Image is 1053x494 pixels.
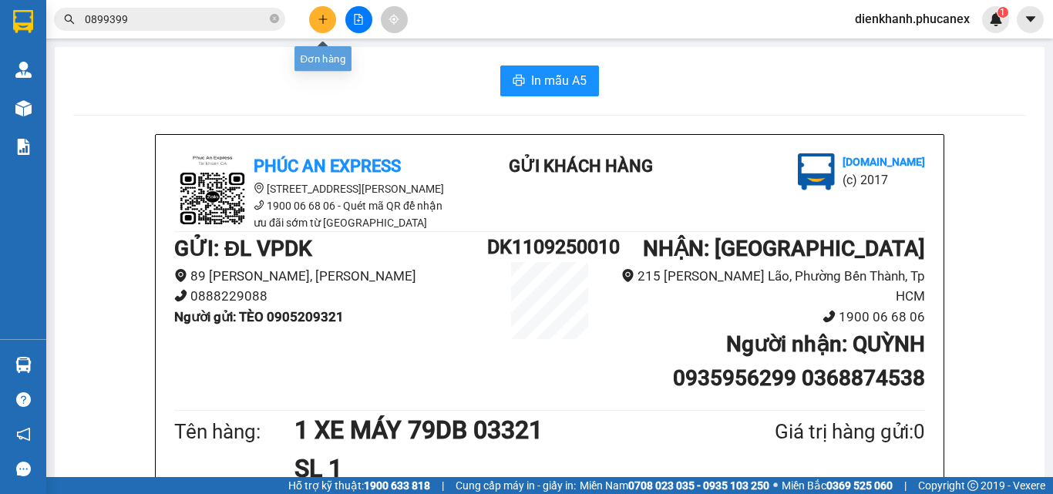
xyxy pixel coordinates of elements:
[345,6,372,33] button: file-add
[673,331,925,391] b: Người nhận : QUỲNH 0935956299 0368874538
[270,12,279,27] span: close-circle
[318,14,328,25] span: plus
[288,477,430,494] span: Hỗ trợ kỹ thuật:
[95,22,153,95] b: Gửi khách hàng
[16,427,31,442] span: notification
[16,392,31,407] span: question-circle
[270,14,279,23] span: close-circle
[1000,7,1005,18] span: 1
[13,10,33,33] img: logo-vxr
[174,309,344,324] b: Người gửi : TÈO 0905209321
[174,269,187,282] span: environment
[174,416,294,448] div: Tên hàng:
[967,480,978,491] span: copyright
[513,74,525,89] span: printer
[487,232,612,262] h1: DK1109250010
[612,307,925,328] li: 1900 06 68 06
[15,100,32,116] img: warehouse-icon
[254,200,264,210] span: phone
[174,197,452,231] li: 1900 06 68 06 - Quét mã QR để nhận ưu đãi sớm từ [GEOGRAPHIC_DATA]
[353,14,364,25] span: file-add
[167,19,204,56] img: logo.jpg
[130,59,212,71] b: [DOMAIN_NAME]
[174,153,251,230] img: logo.jpg
[1017,6,1044,33] button: caret-down
[997,7,1008,18] sup: 1
[500,66,599,96] button: printerIn mẫu A5
[19,19,96,96] img: logo.jpg
[364,479,430,492] strong: 1900 633 818
[15,357,32,373] img: warehouse-icon
[989,12,1003,26] img: icon-new-feature
[15,62,32,78] img: warehouse-icon
[389,14,399,25] span: aim
[294,449,700,488] h1: SL 1
[843,9,982,29] span: dienkhanh.phucanex
[309,6,336,33] button: plus
[843,156,925,168] b: [DOMAIN_NAME]
[19,99,80,199] b: Phúc An Express
[174,286,487,307] li: 0888229088
[174,289,187,302] span: phone
[782,477,893,494] span: Miền Bắc
[823,310,836,323] span: phone
[531,71,587,90] span: In mẫu A5
[773,482,778,489] span: ⚪️
[843,170,925,190] li: (c) 2017
[15,139,32,155] img: solution-icon
[798,153,835,190] img: logo.jpg
[826,479,893,492] strong: 0369 525 060
[294,411,700,449] h1: 1 XE MÁY 79DB 03321
[442,477,444,494] span: |
[254,183,264,193] span: environment
[16,462,31,476] span: message
[381,6,408,33] button: aim
[130,73,212,92] li: (c) 2017
[456,477,576,494] span: Cung cấp máy in - giấy in:
[254,156,401,176] b: Phúc An Express
[643,236,925,261] b: NHẬN : [GEOGRAPHIC_DATA]
[621,269,634,282] span: environment
[700,416,925,448] div: Giá trị hàng gửi: 0
[612,266,925,307] li: 215 [PERSON_NAME] Lão, Phường Bến Thành, Tp HCM
[174,236,312,261] b: GỬI : ĐL VPDK
[628,479,769,492] strong: 0708 023 035 - 0935 103 250
[1024,12,1038,26] span: caret-down
[904,477,907,494] span: |
[580,477,769,494] span: Miền Nam
[174,266,487,287] li: 89 [PERSON_NAME], [PERSON_NAME]
[85,11,267,28] input: Tìm tên, số ĐT hoặc mã đơn
[509,156,653,176] b: Gửi khách hàng
[174,180,452,197] li: [STREET_ADDRESS][PERSON_NAME]
[64,14,75,25] span: search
